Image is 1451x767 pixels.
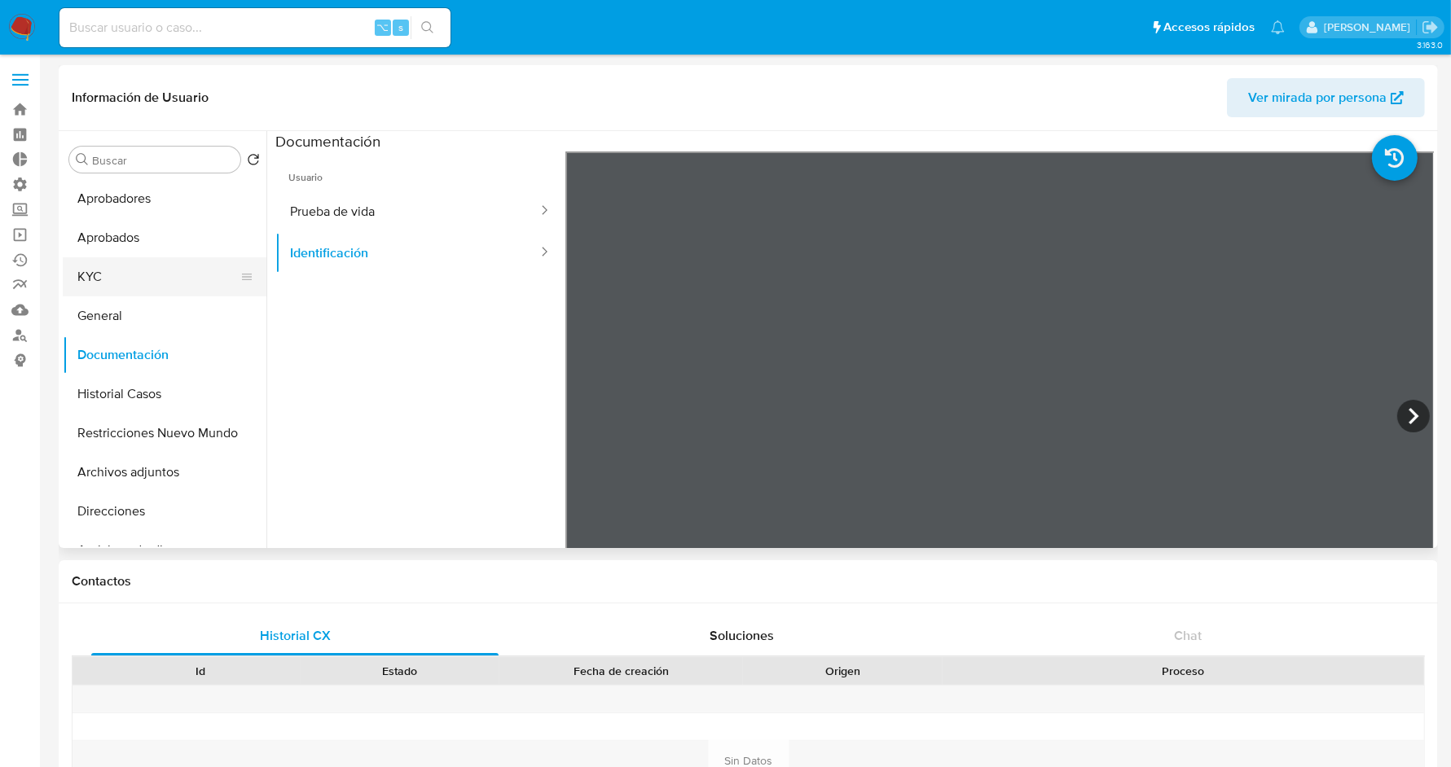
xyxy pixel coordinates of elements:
[92,153,234,168] input: Buscar
[1227,78,1425,117] button: Ver mirada por persona
[511,663,732,679] div: Fecha de creación
[376,20,389,35] span: ⌥
[1422,19,1439,36] a: Salir
[411,16,444,39] button: search-icon
[1174,626,1202,645] span: Chat
[1271,20,1285,34] a: Notificaciones
[260,626,331,645] span: Historial CX
[1248,78,1387,117] span: Ver mirada por persona
[72,90,209,106] h1: Información de Usuario
[63,375,266,414] button: Historial Casos
[954,663,1413,679] div: Proceso
[63,453,266,492] button: Archivos adjuntos
[754,663,931,679] div: Origen
[59,17,451,38] input: Buscar usuario o caso...
[63,531,266,570] button: Anticipos de dinero
[247,153,260,171] button: Volver al orden por defecto
[398,20,403,35] span: s
[312,663,489,679] div: Estado
[76,153,89,166] button: Buscar
[63,335,266,375] button: Documentación
[63,179,266,218] button: Aprobadores
[63,218,266,257] button: Aprobados
[63,296,266,335] button: General
[112,663,289,679] div: Id
[63,492,266,531] button: Direcciones
[63,257,253,296] button: KYC
[1324,20,1416,35] p: jessica.fukman@mercadolibre.com
[63,414,266,453] button: Restricciones Nuevo Mundo
[1163,19,1255,36] span: Accesos rápidos
[72,573,1425,589] h1: Contactos
[710,626,774,645] span: Soluciones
